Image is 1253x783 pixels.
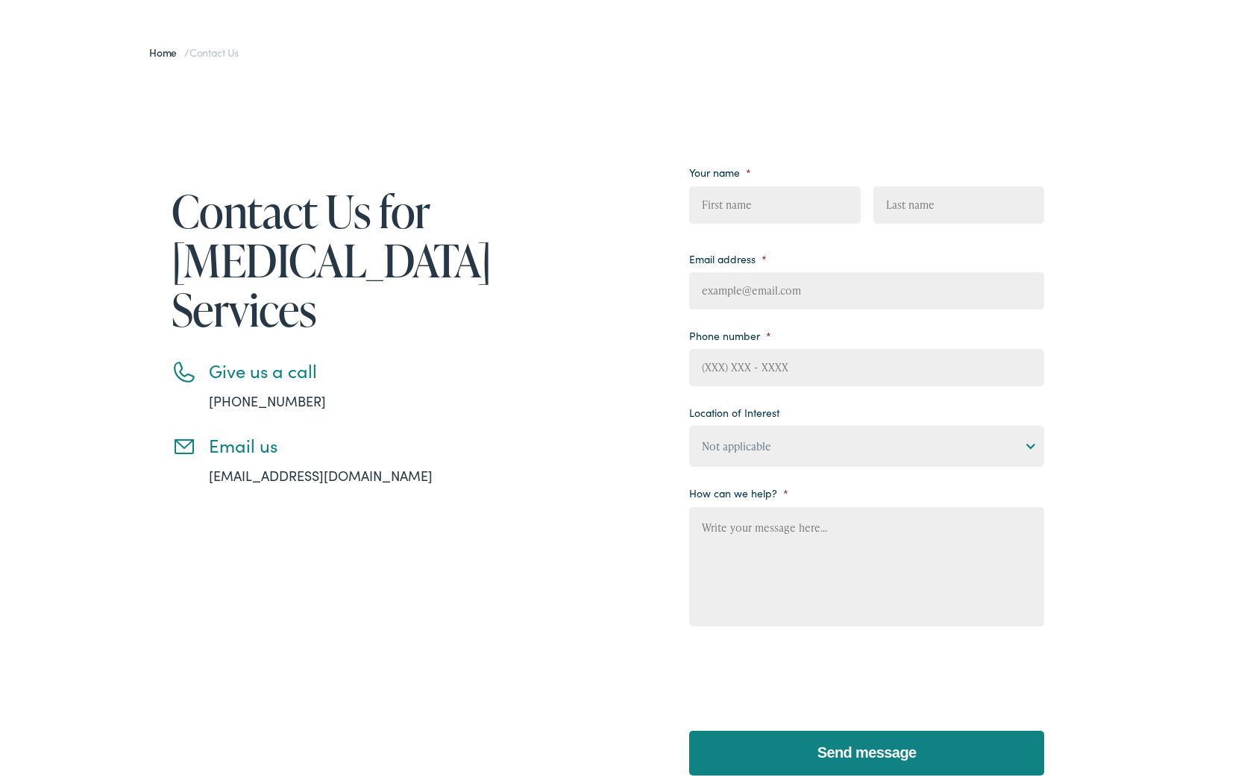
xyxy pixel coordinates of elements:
[209,466,433,485] a: [EMAIL_ADDRESS][DOMAIN_NAME]
[689,646,916,704] iframe: reCAPTCHA
[873,186,1044,224] input: Last name
[189,45,239,60] span: Contact Us
[209,435,477,456] h3: Email us
[209,360,477,382] h3: Give us a call
[689,329,771,342] label: Phone number
[149,45,184,60] a: Home
[689,349,1044,386] input: (XXX) XXX - XXXX
[689,252,767,265] label: Email address
[149,45,239,60] span: /
[689,406,779,419] label: Location of Interest
[689,731,1044,776] input: Send message
[209,391,326,410] a: [PHONE_NUMBER]
[689,186,860,224] input: First name
[172,186,477,334] h1: Contact Us for [MEDICAL_DATA] Services
[689,166,751,179] label: Your name
[689,486,788,500] label: How can we help?
[689,272,1044,309] input: example@email.com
